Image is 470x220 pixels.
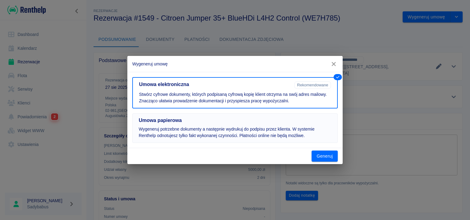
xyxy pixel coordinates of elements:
p: Wygeneruj potrzebne dokumenty a następnie wydrukuj do podpisu przez klienta. W systemie Renthelp ... [139,126,331,139]
button: Generuj [312,151,338,162]
h2: Wygeneruj umowę [127,56,343,72]
p: Stwórz cyfrowe dokumenty, których podpisaną cyfrową kopię klient otrzyma na swój adres mailowy. Z... [139,91,331,104]
button: Umowa elektronicznaRekomendowaneStwórz cyfrowe dokumenty, których podpisaną cyfrową kopię klient ... [132,77,338,108]
h5: Umowa papierowa [139,117,331,124]
span: Rekomendowane [295,83,331,87]
button: Umowa papierowaWygeneruj potrzebne dokumenty a następnie wydrukuj do podpisu przez klienta. W sys... [132,113,338,143]
h5: Umowa elektroniczna [139,81,292,88]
